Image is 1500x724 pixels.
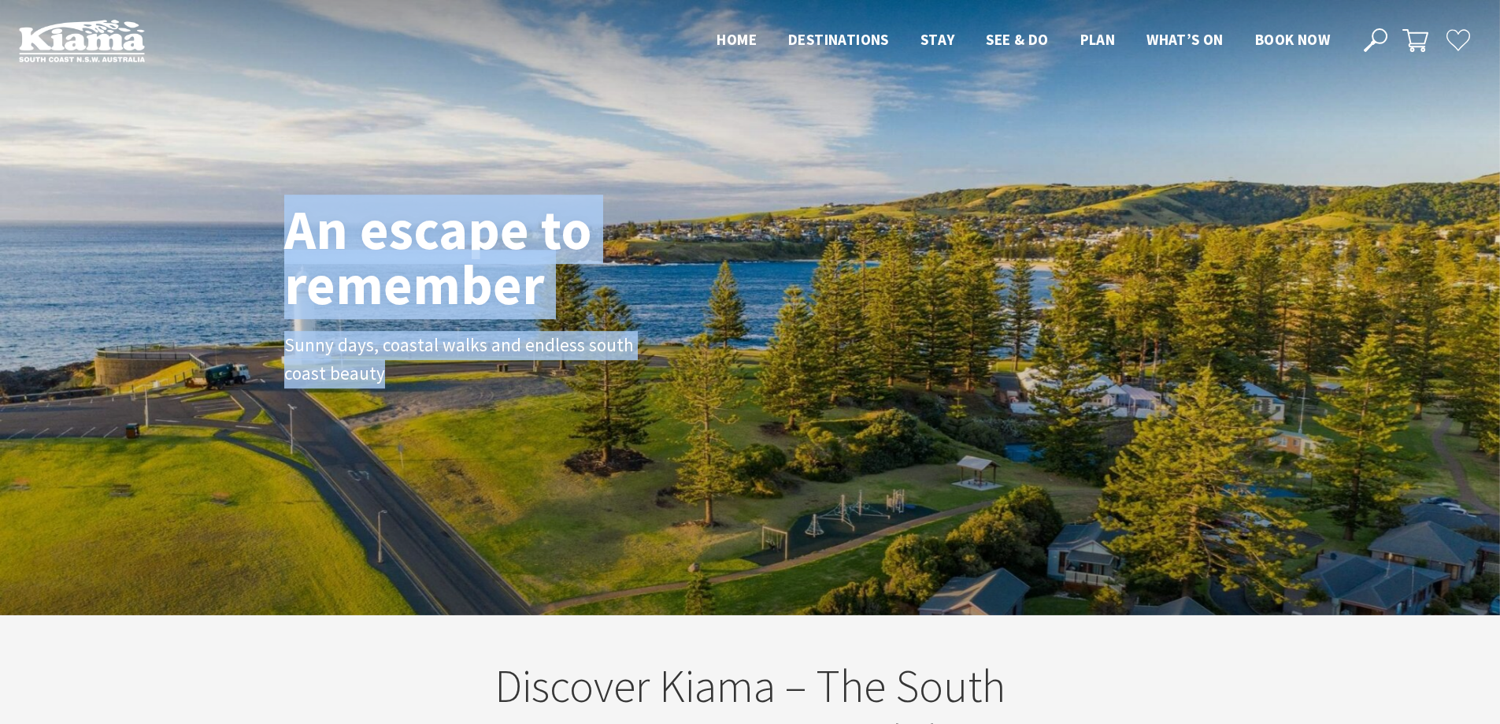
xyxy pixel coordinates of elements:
span: Plan [1080,30,1116,49]
span: Destinations [788,30,889,49]
h1: An escape to remember [284,202,717,312]
span: Stay [920,30,955,49]
span: Home [717,30,757,49]
img: Kiama Logo [19,19,145,62]
nav: Main Menu [701,28,1346,54]
span: See & Do [986,30,1048,49]
span: What’s On [1146,30,1224,49]
span: Book now [1255,30,1330,49]
p: Sunny days, coastal walks and endless south coast beauty [284,331,639,389]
